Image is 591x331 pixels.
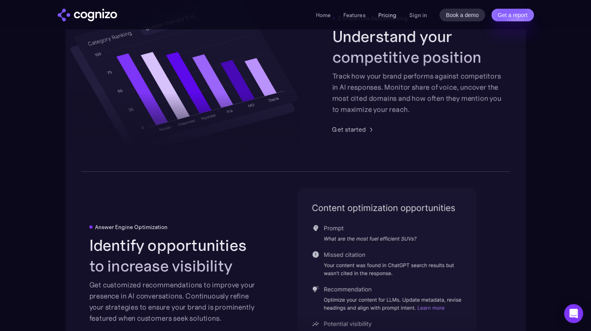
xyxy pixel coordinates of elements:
[409,10,427,20] a: Sign in
[332,71,502,115] div: Track how your brand performs against competitors in AI responses. Monitor share of voice, uncove...
[332,26,502,67] h2: Understand your competitive position
[95,224,167,230] div: Answer Engine Optimization
[89,235,259,276] h2: Identify opportunities to increase visibility
[58,9,117,21] a: home
[89,279,259,324] div: Get customized recommendations to improve your presence in AI conversations. Continuously refine ...
[58,9,117,21] img: cognizo logo
[332,125,375,134] a: Get started
[378,12,396,19] a: Pricing
[332,125,366,134] div: Get started
[564,304,583,323] div: Open Intercom Messenger
[343,12,365,19] a: Features
[439,9,485,21] a: Book a demo
[316,12,331,19] a: Home
[491,9,534,21] a: Get a report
